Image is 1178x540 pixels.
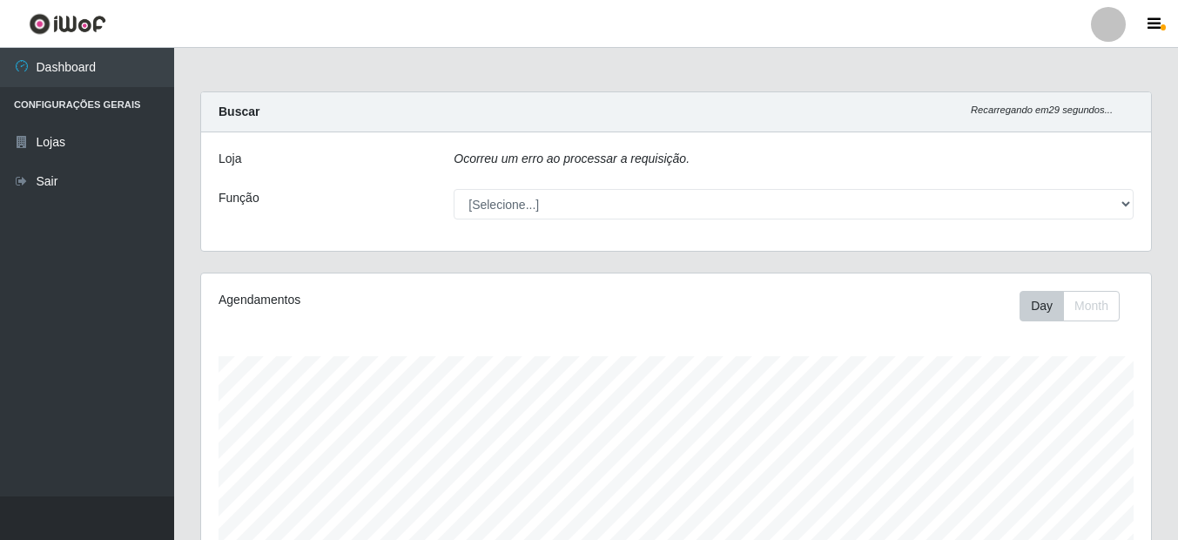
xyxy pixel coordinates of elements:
[971,105,1113,115] i: Recarregando em 29 segundos...
[454,152,690,165] i: Ocorreu um erro ao processar a requisição.
[219,291,584,309] div: Agendamentos
[29,13,106,35] img: CoreUI Logo
[1020,291,1120,321] div: First group
[219,189,259,207] label: Função
[219,150,241,168] label: Loja
[1020,291,1134,321] div: Toolbar with button groups
[1063,291,1120,321] button: Month
[219,105,259,118] strong: Buscar
[1020,291,1064,321] button: Day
